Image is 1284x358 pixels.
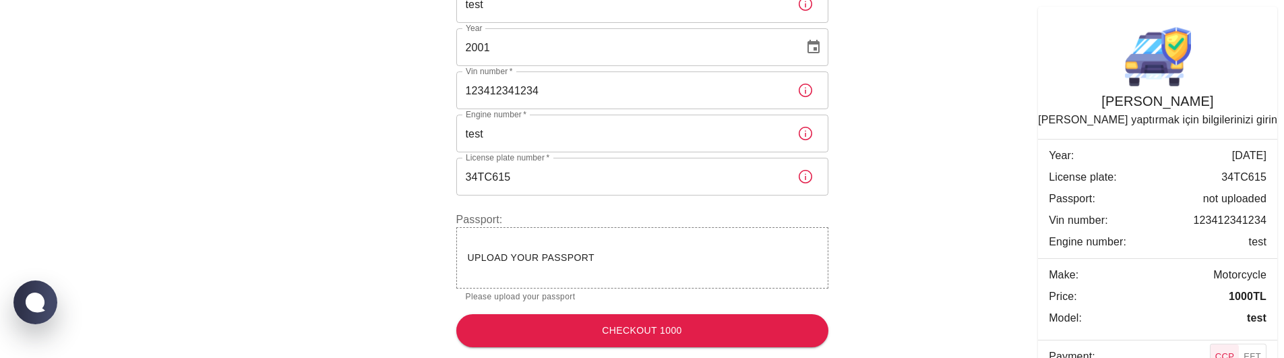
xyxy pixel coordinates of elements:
[456,28,795,66] input: YYYY
[466,291,819,304] p: Please upload your passport
[1101,90,1213,112] h6: [PERSON_NAME]
[1232,148,1266,164] p: [DATE]
[1049,169,1245,185] span: License plate:
[456,314,828,347] button: Checkout 1000
[1049,191,1245,207] span: Passport:
[1049,212,1245,229] span: Vin number:
[1203,191,1266,207] p: not uploaded
[1049,267,1245,283] span: Make:
[456,212,828,227] label: Passport:
[1213,267,1266,283] p: Motorcycle
[1049,289,1245,305] span: Price:
[1229,289,1266,305] p: 1000 TL
[1049,310,1245,326] span: Model:
[1247,310,1266,326] p: test
[466,22,483,34] label: Year
[1249,234,1266,250] p: test
[466,65,513,77] label: Vin number
[1049,234,1245,250] span: Engine number:
[466,152,549,163] label: License plate number
[1049,148,1245,164] span: Year:
[1193,212,1266,229] p: 123412341234
[800,34,827,61] button: Choose date, selected date is Jan 1, 2001
[1221,169,1266,185] p: 34TC615
[466,109,526,120] label: Engine number
[468,252,595,263] span: Upload your passport
[1038,112,1277,128] p: [PERSON_NAME] yaptırmak için bilgilerinizi girin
